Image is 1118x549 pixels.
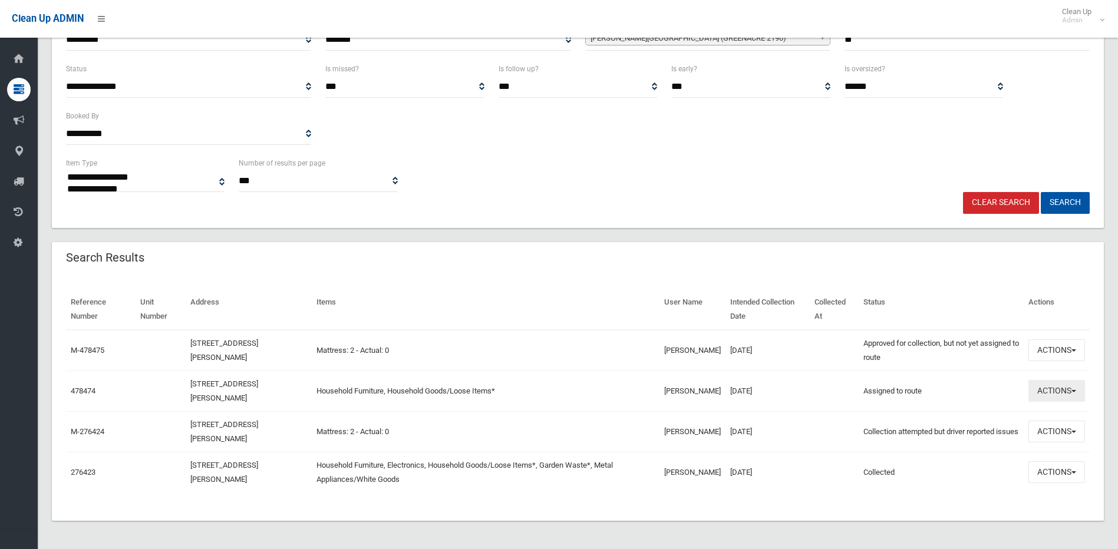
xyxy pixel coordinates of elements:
[66,157,97,170] label: Item Type
[810,289,859,330] th: Collected At
[1028,461,1085,483] button: Actions
[186,289,312,330] th: Address
[1041,192,1090,214] button: Search
[325,62,359,75] label: Is missed?
[499,62,539,75] label: Is follow up?
[963,192,1039,214] a: Clear Search
[671,62,697,75] label: Is early?
[725,289,810,330] th: Intended Collection Date
[312,452,659,492] td: Household Furniture, Electronics, Household Goods/Loose Items*, Garden Waste*, Metal Appliances/W...
[1028,380,1085,402] button: Actions
[312,289,659,330] th: Items
[725,452,810,492] td: [DATE]
[845,62,885,75] label: Is oversized?
[725,411,810,452] td: [DATE]
[659,452,725,492] td: [PERSON_NAME]
[71,346,104,355] a: M-478475
[859,452,1024,492] td: Collected
[859,411,1024,452] td: Collection attempted but driver reported issues
[71,427,104,436] a: M-276424
[190,339,258,362] a: [STREET_ADDRESS][PERSON_NAME]
[71,386,95,395] a: 478474
[66,62,87,75] label: Status
[71,468,95,477] a: 276423
[1062,16,1091,25] small: Admin
[659,411,725,452] td: [PERSON_NAME]
[136,289,186,330] th: Unit Number
[659,371,725,411] td: [PERSON_NAME]
[725,330,810,371] td: [DATE]
[312,330,659,371] td: Mattress: 2 - Actual: 0
[659,330,725,371] td: [PERSON_NAME]
[1056,7,1103,25] span: Clean Up
[190,420,258,443] a: [STREET_ADDRESS][PERSON_NAME]
[1024,289,1090,330] th: Actions
[591,31,814,45] span: [PERSON_NAME][GEOGRAPHIC_DATA] (GREENACRE 2190)
[239,157,325,170] label: Number of results per page
[312,371,659,411] td: Household Furniture, Household Goods/Loose Items*
[859,371,1024,411] td: Assigned to route
[190,379,258,402] a: [STREET_ADDRESS][PERSON_NAME]
[659,289,725,330] th: User Name
[66,110,99,123] label: Booked By
[859,289,1024,330] th: Status
[190,461,258,484] a: [STREET_ADDRESS][PERSON_NAME]
[66,289,136,330] th: Reference Number
[1028,339,1085,361] button: Actions
[312,411,659,452] td: Mattress: 2 - Actual: 0
[12,13,84,24] span: Clean Up ADMIN
[52,246,159,269] header: Search Results
[725,371,810,411] td: [DATE]
[859,330,1024,371] td: Approved for collection, but not yet assigned to route
[1028,421,1085,442] button: Actions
